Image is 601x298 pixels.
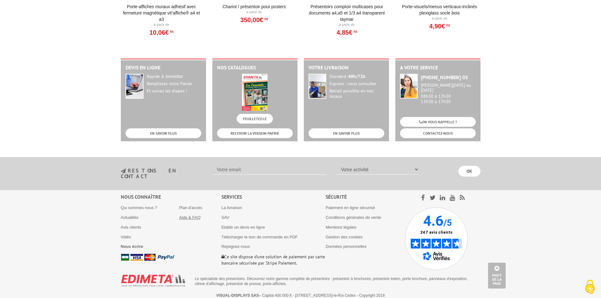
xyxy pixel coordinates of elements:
[445,23,450,27] sup: HT
[308,22,386,27] p: À partir de
[121,235,131,239] a: Vidéo
[329,81,384,87] div: Express : nous consulter
[400,128,476,138] a: CONTACTEZ-NOUS
[213,164,327,175] input: Votre email
[326,205,375,210] a: Paiement en ligne sécurisé
[221,215,229,220] a: SAV
[217,65,293,71] h2: Nos catalogues
[309,74,326,99] img: widget-livraison.jpg
[126,128,201,138] a: EN SAVOIR PLUS
[237,114,273,124] a: FEUILLETEZ-LE
[123,22,201,27] p: À partir de
[121,168,204,179] h3: restons en contact
[329,88,384,100] div: Retrait possible en nos locaux
[401,16,479,21] p: À partir de
[150,31,174,34] a: 10,06€HT
[147,88,201,94] div: Et suivez les étapes !
[121,244,144,249] a: Nous écrire
[488,263,506,289] a: Haut de la page
[121,205,157,210] a: Qui sommes nous ?
[147,74,201,79] div: Rapide & Immédiat
[216,293,259,298] strong: VISUAL-DISPLAYS SAS
[400,74,418,98] img: widget-service.jpg
[400,65,476,71] h2: A votre service
[329,74,384,79] div: Standard :
[263,17,268,21] sup: HT
[242,74,268,111] img: edimeta.jpeg
[348,73,365,79] strong: 48h/72h
[221,193,326,201] div: Services
[221,235,298,239] a: Télécharger le bon de commande en PDF
[421,83,476,93] div: [PERSON_NAME][DATE] au [DATE]
[126,65,201,71] h2: Devis en ligne
[195,276,476,286] p: Le spécialiste des présentoirs. Découvrez notre gamme complète de présentoirs : présentoir à broc...
[352,29,357,34] sup: HT
[126,74,144,99] img: widget-devis.jpg
[221,254,326,266] p: Ce site dispose d’une solution de paiement par carte bancaire sécurisée par Stripe Paiement.
[309,65,384,71] h2: Votre livraison
[429,24,450,28] a: 4,90€HT
[308,3,386,22] a: Présentoirs comptoir multicases POUR DOCUMENTS A4,A5 ET 1/3 A4 TRANSPARENT TAYMAR
[401,3,479,16] a: Porte-Visuels/Menus verticaux-inclinés plexiglass socle bois
[326,193,405,201] div: Sécurité
[179,205,202,210] a: Plan d'accès
[121,193,221,201] div: Nous connaître
[121,225,141,230] a: Avis clients
[337,31,357,34] a: 4,85€HT
[221,244,250,249] a: Rejoignez-nous
[221,225,265,230] a: Etablir un devis en ligne
[121,215,138,220] a: Actualités
[326,215,381,220] a: Conditions générales de vente
[309,128,384,138] a: EN SAVOIR PLUS
[221,205,242,210] a: La livraison
[458,166,480,177] input: OK
[400,117,476,127] a: ON VOUS RAPPELLE ?
[240,18,268,22] a: 350,00€HT
[326,244,366,249] a: Données personnelles
[421,74,468,80] strong: [PHONE_NUMBER] 03
[169,29,174,34] sup: HT
[179,215,201,220] a: Aide & FAQ
[582,279,598,295] img: Cookies (fenêtre modale)
[326,235,362,239] a: Gestion des cookies
[127,293,475,298] p: – Capital 400 000 € - [STREET_ADDRESS]-le-Roi Cedex - Copyright 2018
[215,3,293,10] a: Chariot / Présentoir pour posters
[121,168,126,174] img: newsletter.jpg
[123,3,201,22] a: Porte-affiches muraux adhésif avec fermeture magnétique VIT’AFFICHE® A4 et A3
[217,128,293,138] a: RECEVOIR LA VERSION PAPIER
[147,81,201,87] div: Remplissez votre Panier
[579,277,601,298] button: Cookies (fenêtre modale)
[421,83,476,104] div: 08h30 à 12h30 13h30 à 17h30
[326,225,356,230] a: Mentions légales
[215,10,293,15] p: À partir de
[405,207,468,270] img: Avis Vérifiés - 4.6 sur 5 - 247 avis clients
